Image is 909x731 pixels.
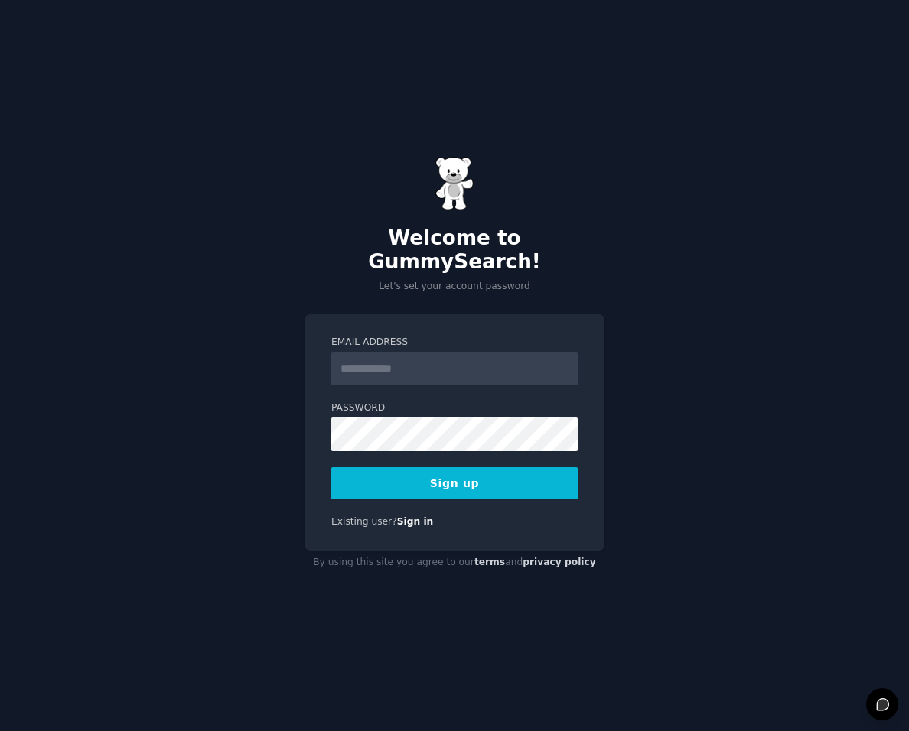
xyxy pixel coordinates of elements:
span: Existing user? [331,516,397,527]
h2: Welcome to GummySearch! [305,226,604,275]
label: Email Address [331,336,578,349]
img: Gummy Bear [435,157,474,210]
a: terms [474,557,505,567]
label: Password [331,401,578,415]
a: Sign in [397,516,434,527]
div: By using this site you agree to our and [305,551,604,575]
button: Sign up [331,467,578,499]
p: Let's set your account password [305,280,604,294]
a: privacy policy [523,557,596,567]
